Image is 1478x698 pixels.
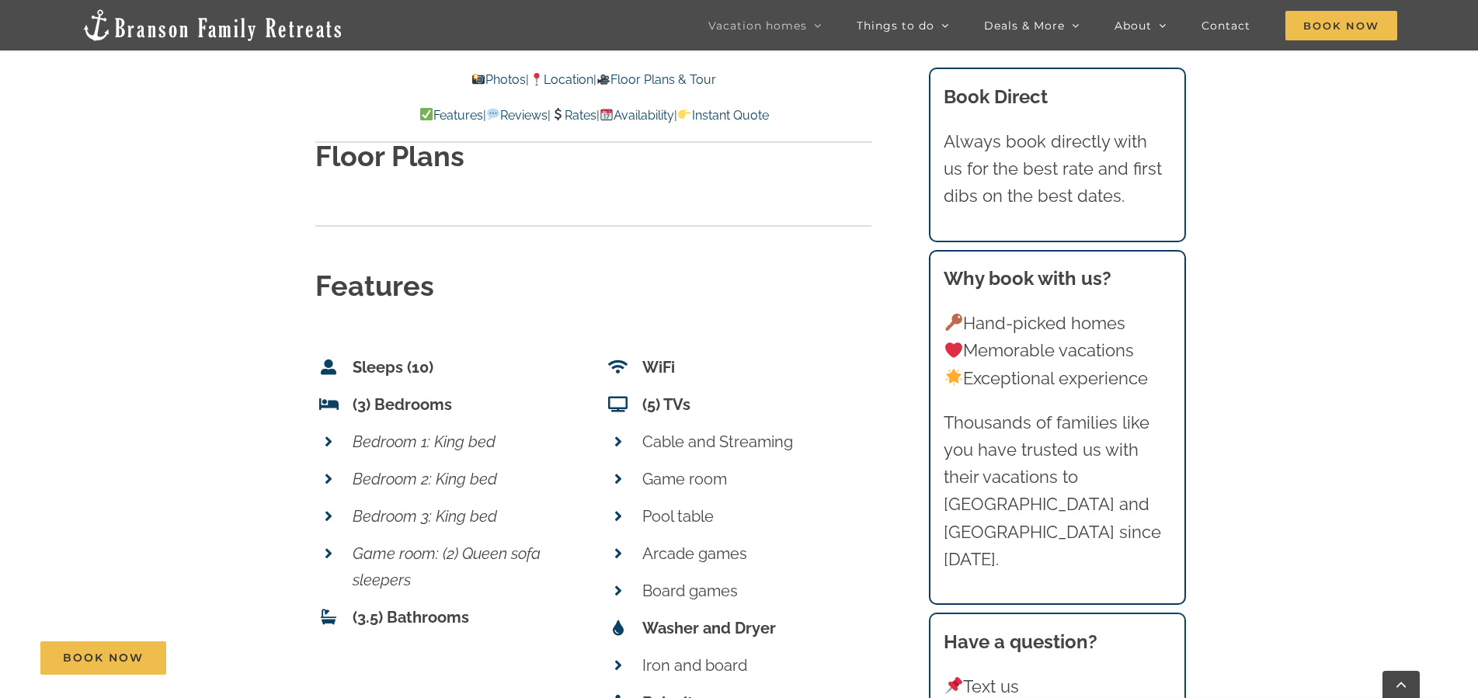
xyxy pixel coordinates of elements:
[984,20,1065,31] span: Deals & More
[642,578,872,604] p: Board games
[596,72,716,87] a: Floor Plans & Tour
[944,630,1097,653] strong: Have a question?
[81,8,344,43] img: Branson Family Retreats Logo
[945,342,962,359] img: ❤️
[353,608,469,627] strong: (3.5) Bathrooms
[1115,20,1152,31] span: About
[420,108,433,120] img: ✅
[944,85,1048,108] b: Book Direct
[315,140,464,172] strong: Floor Plans
[1202,20,1250,31] span: Contact
[944,128,1170,210] p: Always book directly with us for the best rate and first dibs on the best dates.
[1285,11,1397,40] span: Book Now
[642,395,690,414] strong: (5) TVs
[315,106,871,126] p: | | | |
[642,466,872,492] p: Game room
[353,507,497,526] em: Bedroom 3: King bed
[597,73,610,85] img: 🎥
[353,470,497,488] em: Bedroom 2: King bed
[642,540,872,567] p: Arcade games
[642,503,872,530] p: Pool table
[353,432,496,451] em: Bedroom 1: King bed
[353,544,541,589] em: Game room: (2) Queen sofa sleepers
[551,108,564,120] img: 💲
[642,358,675,377] strong: WiFi
[486,108,548,123] a: Reviews
[944,310,1170,392] p: Hand-picked homes Memorable vacations Exceptional experience
[419,108,482,123] a: Features
[353,358,433,377] strong: Sleeps (10)
[530,73,543,85] img: 📍
[315,70,871,90] p: | |
[40,641,166,675] a: Book Now
[857,20,934,31] span: Things to do
[944,265,1170,293] h3: Why book with us?
[353,395,452,414] strong: (3) Bedrooms
[472,73,485,85] img: 📸
[487,108,499,120] img: 💬
[529,72,593,87] a: Location
[551,108,596,123] a: Rates
[708,20,807,31] span: Vacation homes
[600,108,674,123] a: Availability
[677,108,768,123] a: Instant Quote
[63,651,144,665] span: Book Now
[315,269,434,302] strong: Features
[945,369,962,386] img: 🌟
[945,314,962,331] img: 🔑
[945,677,962,694] img: 📌
[471,72,526,87] a: Photos
[642,619,776,637] strong: Washer and Dryer
[642,429,872,455] p: Cable and Streaming
[600,108,613,120] img: 📆
[678,108,690,120] img: 👉
[944,409,1170,573] p: Thousands of families like you have trusted us with their vacations to [GEOGRAPHIC_DATA] and [GEO...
